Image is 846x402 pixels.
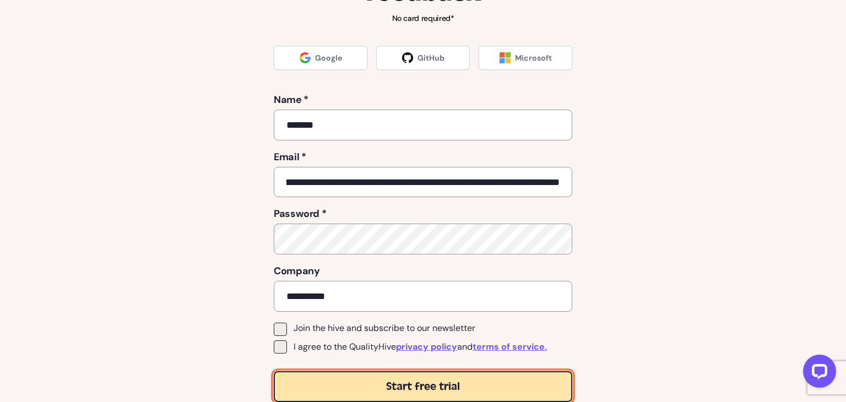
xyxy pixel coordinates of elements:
[386,379,460,394] span: Start free trial
[794,350,840,396] iframe: LiveChat chat widget
[294,323,475,334] span: Join the hive and subscribe to our newsletter
[294,340,547,354] span: I agree to the QualityHive and
[274,371,572,402] button: Start free trial
[396,340,457,354] a: privacy policy
[417,52,444,63] span: GitHub
[479,46,572,70] a: Microsoft
[220,13,626,24] p: No card required*
[376,46,470,70] a: GitHub
[274,149,572,165] label: Email *
[274,263,572,279] label: Company
[274,92,572,107] label: Name *
[274,46,367,70] a: Google
[315,52,342,63] span: Google
[515,52,552,63] span: Microsoft
[274,206,572,221] label: Password *
[473,340,547,354] a: terms of service.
